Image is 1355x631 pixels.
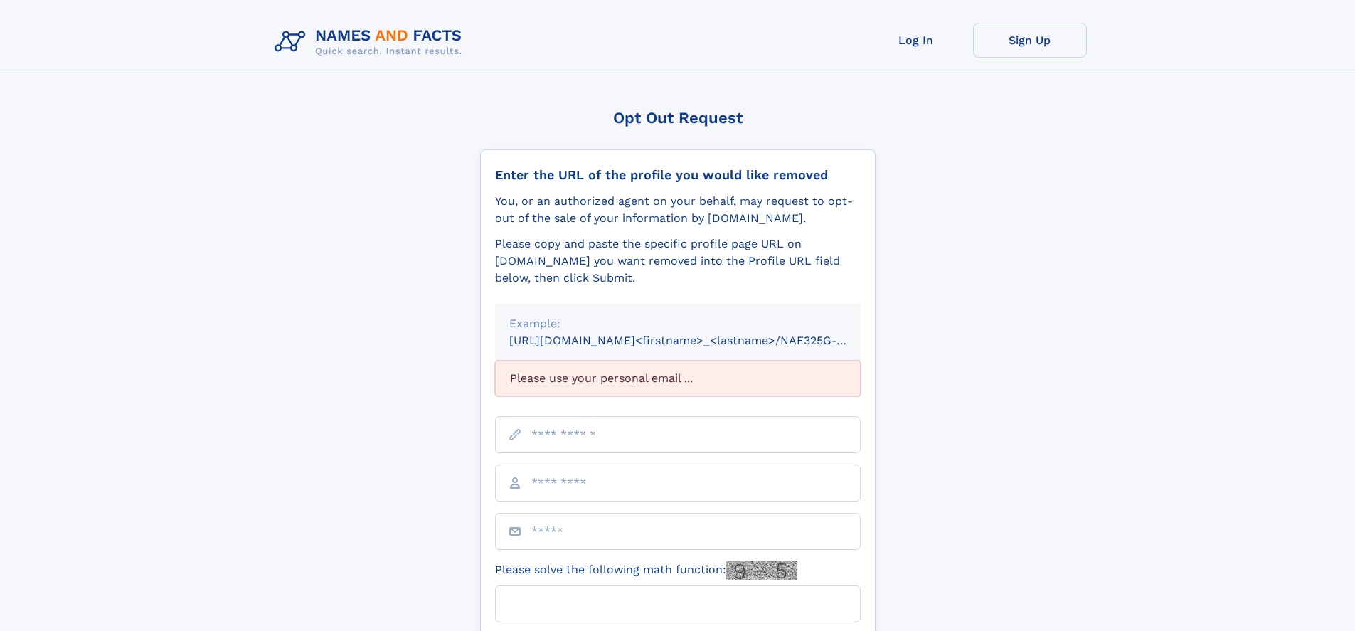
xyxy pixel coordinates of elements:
div: You, or an authorized agent on your behalf, may request to opt-out of the sale of your informatio... [495,193,861,227]
div: Please copy and paste the specific profile page URL on [DOMAIN_NAME] you want removed into the Pr... [495,235,861,287]
img: Logo Names and Facts [269,23,474,61]
div: Enter the URL of the profile you would like removed [495,167,861,183]
div: Example: [509,315,846,332]
small: [URL][DOMAIN_NAME]<firstname>_<lastname>/NAF325G-xxxxxxxx [509,334,888,347]
a: Log In [859,23,973,58]
a: Sign Up [973,23,1087,58]
label: Please solve the following math function: [495,561,797,580]
div: Please use your personal email ... [495,361,861,396]
div: Opt Out Request [480,109,876,127]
